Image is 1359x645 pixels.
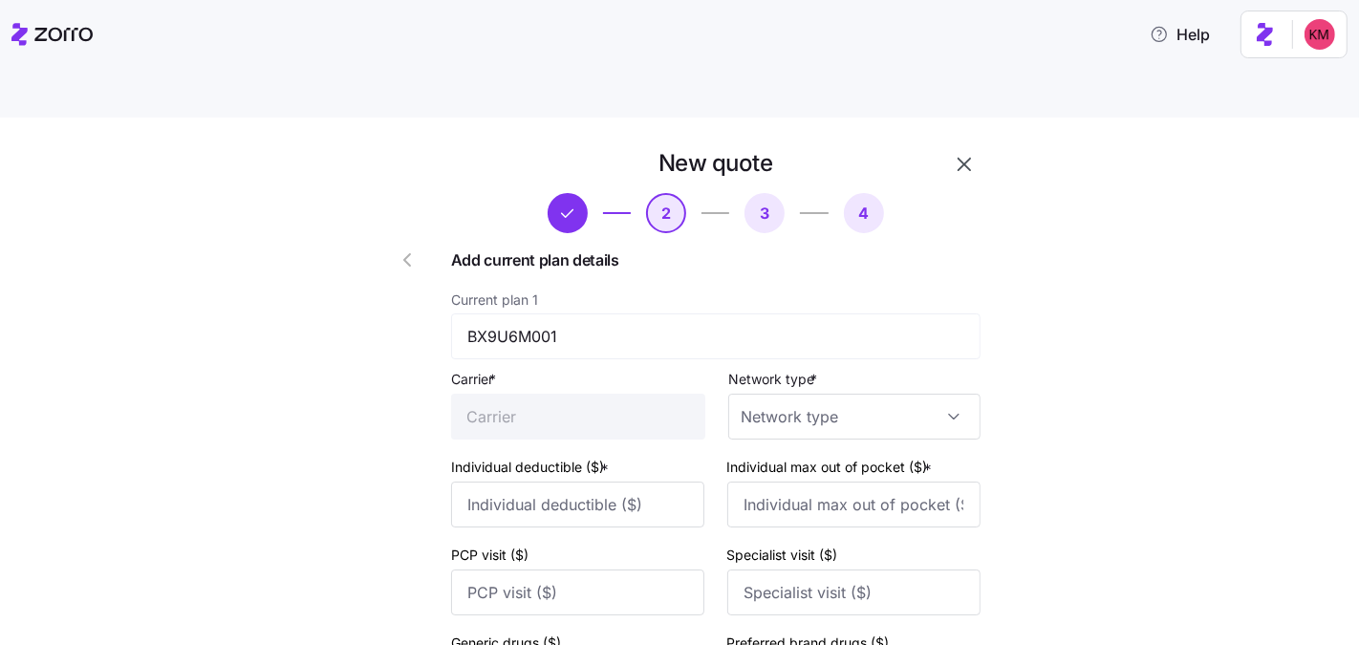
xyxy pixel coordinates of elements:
input: Specialist visit ($) [727,570,981,615]
span: Add current plan details [451,248,981,272]
label: PCP visit ($) [451,545,528,566]
img: 8fbd33f679504da1795a6676107ffb9e [1305,19,1335,50]
input: Individual deductible ($) [451,482,704,527]
label: Individual max out of pocket ($) [727,457,937,478]
input: Individual max out of pocket ($) [727,482,981,527]
label: Carrier [451,369,500,390]
label: Current plan 1 [451,290,538,311]
label: Specialist visit ($) [727,545,838,566]
button: 3 [744,193,785,233]
label: Individual deductible ($) [451,457,613,478]
button: 4 [844,193,884,233]
input: PCP visit ($) [451,570,704,615]
button: 2 [646,193,686,233]
input: Network type [728,394,980,440]
label: Network type [728,369,821,390]
input: Carrier [451,394,706,440]
span: Help [1150,23,1210,46]
button: Help [1134,15,1225,54]
h1: New quote [658,148,773,178]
